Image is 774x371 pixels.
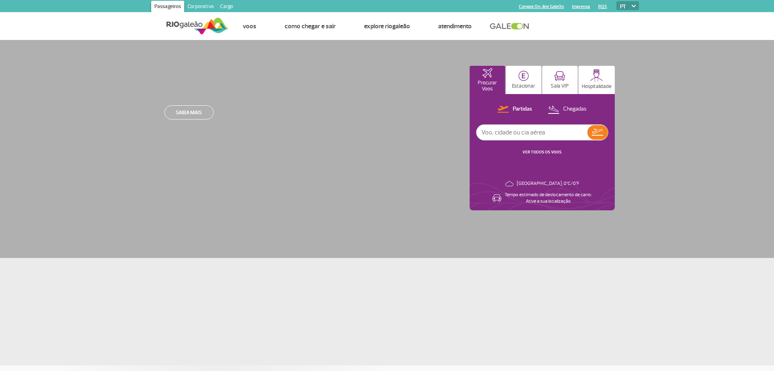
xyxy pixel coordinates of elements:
button: Estacionar [506,66,541,94]
a: Atendimento [438,22,472,30]
input: Voo, cidade ou cia aérea [476,125,587,140]
a: RQS [598,4,607,9]
a: Imprensa [572,4,590,9]
button: Sala VIP [542,66,578,94]
p: Tempo estimado de deslocamento de carro: Ative a sua localização [505,192,592,205]
p: Sala VIP [551,83,569,89]
button: Procurar Voos [470,66,505,94]
img: carParkingHome.svg [518,71,529,81]
p: Hospitalidade [582,84,612,90]
img: airplaneHomeActive.svg [483,68,492,78]
button: Hospitalidade [578,66,615,94]
a: Corporativo [184,1,217,14]
a: Compra On-line GaleOn [519,4,564,9]
a: Passageiros [151,1,184,14]
a: Voos [243,22,256,30]
p: Procurar Voos [474,80,501,92]
a: Explore RIOgaleão [364,22,410,30]
p: Partidas [513,105,532,113]
p: Estacionar [512,83,535,89]
button: Partidas [495,104,535,115]
img: hospitality.svg [590,69,603,82]
p: Chegadas [563,105,587,113]
button: Chegadas [545,104,589,115]
a: Como chegar e sair [285,22,336,30]
button: VER TODOS OS VOOS [520,149,564,155]
img: vipRoom.svg [554,71,565,81]
a: Saiba mais [164,105,214,119]
a: VER TODOS OS VOOS [522,149,562,155]
a: Cargo [217,1,236,14]
p: [GEOGRAPHIC_DATA]: 0°C/0°F [517,180,579,187]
